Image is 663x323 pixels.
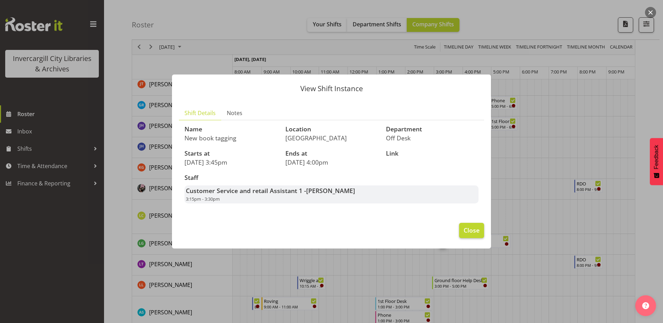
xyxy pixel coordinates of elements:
span: Notes [227,109,242,117]
h3: Ends at [285,150,378,157]
button: Close [459,223,484,238]
h3: Starts at [184,150,277,157]
span: Feedback [653,145,660,169]
h3: Link [386,150,479,157]
span: [PERSON_NAME] [306,186,355,195]
img: help-xxl-2.png [642,302,649,309]
p: New book tagging [184,134,277,142]
p: [GEOGRAPHIC_DATA] [285,134,378,142]
h3: Staff [184,174,479,181]
h3: Location [285,126,378,133]
h3: Name [184,126,277,133]
strong: Customer Service and retail Assistant 1 - [186,186,355,195]
span: 3:15pm - 3:30pm [186,196,220,202]
p: [DATE] 4:00pm [285,158,378,166]
p: Off Desk [386,134,479,142]
span: Close [464,226,480,235]
p: View Shift Instance [179,85,484,92]
p: [DATE] 3:45pm [184,158,277,166]
button: Feedback - Show survey [650,138,663,185]
h3: Department [386,126,479,133]
span: Shift Details [184,109,216,117]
